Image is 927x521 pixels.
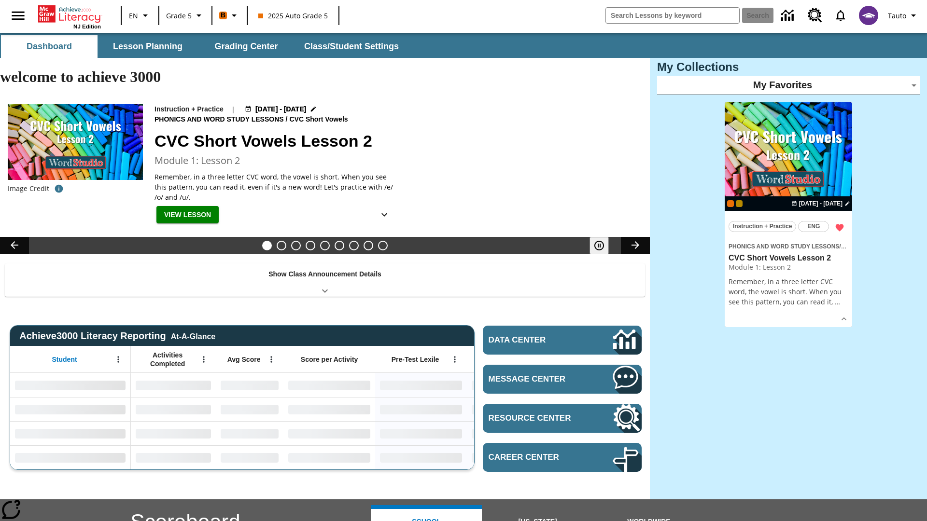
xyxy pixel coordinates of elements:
button: Language: EN, Select a language [125,7,155,24]
button: Open Menu [197,352,211,367]
span: 2025 Auto Grade 5 [258,11,328,21]
p: Remember, in a three letter CVC word, the vowel is short. When you see this pattern, you can read... [154,172,396,202]
p: Remember, in a three letter CVC word, the vowel is short. When you see this pattern, you can read... [729,276,848,307]
div: lesson details [725,102,852,328]
a: Career Center [483,443,642,472]
input: search field [606,8,739,23]
a: Notifications [828,3,853,28]
button: Slide 6 Pre-release lesson [335,241,344,250]
span: Avg Score [227,355,261,364]
button: Show Details [375,206,394,224]
div: No Data, [467,445,559,469]
button: Grading Center [198,35,295,58]
div: No Data, [131,397,216,421]
img: CVC Short Vowels Lesson 2. [8,104,143,180]
span: Career Center [489,452,584,462]
h3: Module 1: Lesson 2 [154,153,638,168]
button: Class/Student Settings [296,35,407,58]
span: Tauto [888,11,906,21]
div: No Data, [131,421,216,445]
span: CVC Short Vowels [289,114,350,125]
a: Home [38,4,101,24]
span: B [221,9,225,21]
button: Open Menu [264,352,279,367]
div: No Data, [216,421,283,445]
div: At-A-Glance [171,330,215,341]
button: Slide 5 One Idea, Lots of Hard Work [320,241,330,250]
div: New 2025 class [736,200,743,207]
button: Lesson carousel, Next [621,237,650,254]
span: Data Center [489,335,580,345]
button: Lesson Planning [99,35,196,58]
span: Topic: Phonics and Word Study Lessons/CVC Short Vowels [729,241,848,251]
div: No Data, [131,445,216,469]
button: Profile/Settings [884,7,923,24]
button: Remove from Favorites [831,219,848,236]
button: View Lesson [156,206,219,224]
div: My Favorites [657,76,920,95]
button: Select a new avatar [853,3,884,28]
span: Resource Center [489,413,584,423]
span: Achieve3000 Literacy Reporting [19,330,215,342]
a: Message Center [483,365,642,394]
p: Show Class Announcement Details [268,269,381,279]
span: Message Center [489,374,584,384]
span: CVC Short Vowels [841,243,891,250]
button: Open Menu [111,352,126,367]
span: [DATE] - [DATE] [255,104,306,114]
div: Pause [590,237,618,254]
button: Slide 9 Sleepless in the Animal Kingdom [378,241,388,250]
button: Aug 19 - Aug 19 Choose Dates [243,104,319,114]
a: Resource Center, Will open in new tab [802,2,828,28]
img: avatar image [859,6,878,25]
span: Phonics and Word Study Lessons [154,114,286,125]
span: Score per Activity [301,355,358,364]
span: … [835,297,840,306]
div: Show Class Announcement Details [5,263,645,297]
p: Instruction + Practice [154,104,224,114]
button: Dashboard [1,35,98,58]
div: No Data, [131,373,216,397]
button: Slide 8 Making a Difference for the Planet [364,241,373,250]
div: No Data, [467,373,559,397]
div: No Data, [216,445,283,469]
button: ENG [798,221,829,232]
button: Grade: Grade 5, Select a grade [162,7,209,24]
span: Pre-Test Lexile [392,355,439,364]
a: Resource Center, Will open in new tab [483,404,642,433]
button: Show Details [837,312,851,326]
span: Instruction + Practice [733,221,792,232]
h3: My Collections [657,60,920,74]
span: / [839,241,846,250]
button: Boost Class color is orange. Change class color [215,7,244,24]
button: Open side menu [4,1,32,30]
button: Instruction + Practice [729,221,796,232]
button: Slide 1 CVC Short Vowels Lesson 2 [262,241,272,250]
button: Slide 2 Cars of the Future? [277,241,286,250]
span: Grade 5 [166,11,192,21]
div: Home [38,3,101,29]
button: Slide 7 Career Lesson [349,241,359,250]
button: Image credit: TOXIC CAT/Shutterstock [49,180,69,197]
button: Open Menu [448,352,462,367]
h2: CVC Short Vowels Lesson 2 [154,129,638,153]
a: Data Center [483,326,642,355]
a: Data Center [775,2,802,29]
span: ENG [807,221,820,232]
div: No Data, [216,373,283,397]
div: Current Class [727,200,734,207]
p: Image Credit [8,184,49,193]
span: NJ Edition [73,24,101,29]
span: Activities Completed [136,351,199,368]
span: EN [129,11,138,21]
div: No Data, [467,397,559,421]
span: [DATE] - [DATE] [799,199,843,208]
span: Student [52,355,77,364]
button: Slide 3 Taking Movies to the X-Dimension [291,241,301,250]
button: Slide 4 What's the Big Idea? [306,241,315,250]
div: No Data, [467,421,559,445]
div: No Data, [216,397,283,421]
span: | [231,104,235,114]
